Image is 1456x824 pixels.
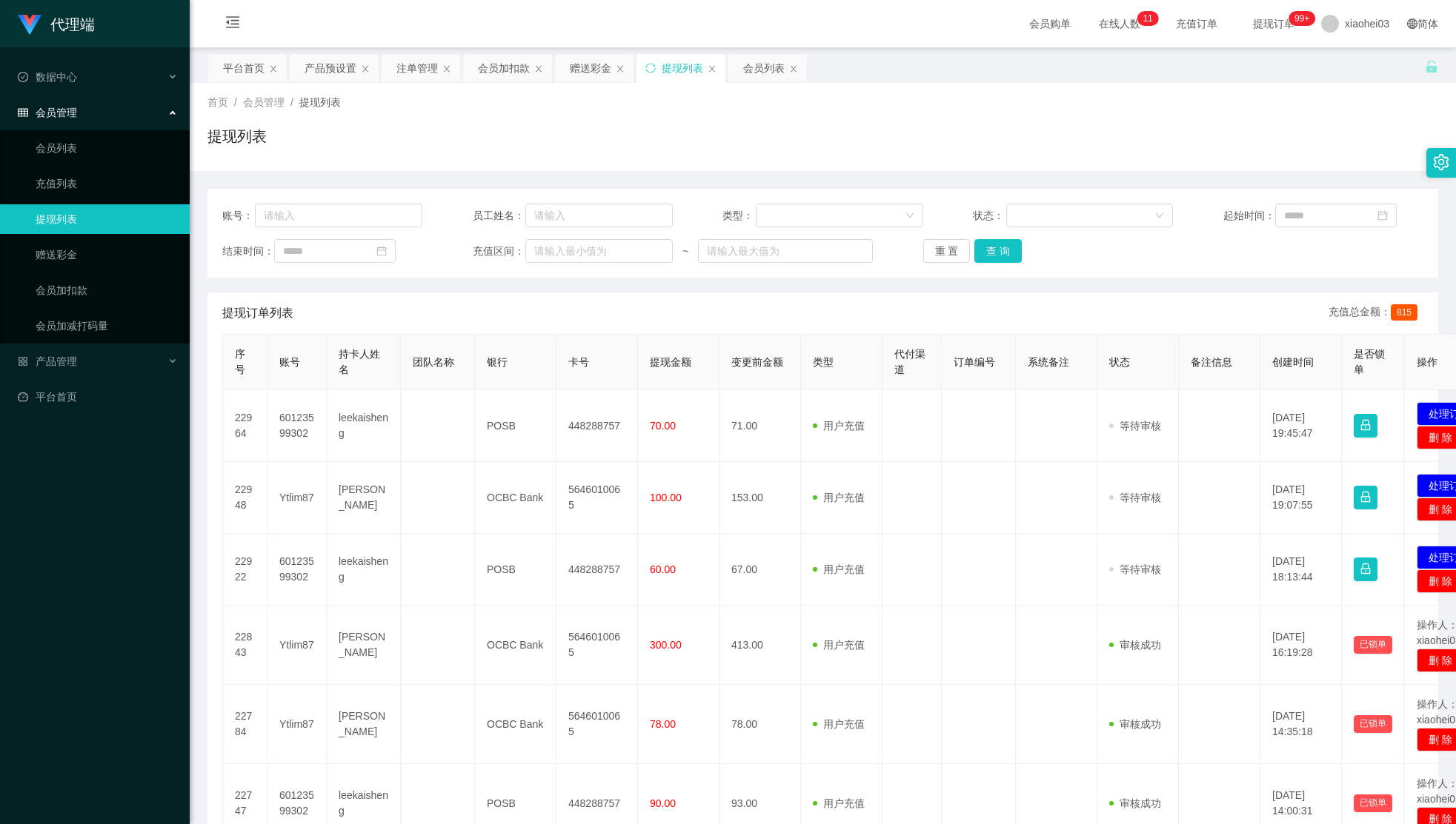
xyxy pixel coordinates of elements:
span: 60.00 [650,563,676,575]
span: / [290,96,293,108]
span: 会员管理 [18,107,77,118]
a: 图标: dashboard平台首页 [18,382,178,412]
td: OCBC Bank [475,606,556,685]
span: 银行 [487,356,508,368]
td: POSB [475,390,556,462]
td: Ytlim87 [267,462,327,534]
span: 审核成功 [1109,718,1161,730]
span: 用户充值 [813,639,865,651]
td: [PERSON_NAME] [327,606,401,685]
span: 产品管理 [18,355,77,367]
sup: 11 [1137,11,1158,26]
span: 300.00 [650,639,682,651]
i: 图标: unlock [1425,60,1438,73]
span: 会员管理 [243,96,285,108]
div: 充值总金额： [1329,304,1423,322]
button: 已锁单 [1354,715,1392,733]
span: 用户充值 [813,563,865,575]
span: 系统备注 [1028,356,1069,368]
td: 60123599302 [267,390,327,462]
div: 平台首页 [223,54,265,82]
a: 会员列表 [36,133,178,163]
span: 用户充值 [813,492,865,503]
i: 图标: sync [645,63,656,73]
td: Ytlim87 [267,685,327,764]
span: 用户充值 [813,420,865,432]
div: 会员列表 [743,54,785,82]
span: 账号： [222,208,255,224]
div: 赠送彩金 [570,54,611,82]
i: 图标: appstore-o [18,356,28,366]
td: 5646010065 [556,606,638,685]
span: 员工姓名： [473,208,525,224]
td: [DATE] 18:13:44 [1260,534,1342,606]
button: 已锁单 [1354,794,1392,812]
span: 78.00 [650,718,676,730]
td: 448288757 [556,534,638,606]
span: 变更前金额 [731,356,783,368]
i: 图标: close [708,64,717,73]
td: OCBC Bank [475,462,556,534]
span: 是否锁单 [1354,348,1385,375]
a: 会员加扣款 [36,275,178,305]
i: 图标: global [1407,19,1417,29]
span: 状态 [1109,356,1130,368]
td: 5646010065 [556,685,638,764]
h1: 代理端 [50,1,95,48]
input: 请输入 [255,204,422,227]
input: 请输入 [525,204,673,227]
input: 请输入最大值为 [698,239,873,263]
td: [PERSON_NAME] [327,685,401,764]
span: 充值订单 [1169,19,1225,29]
td: 153.00 [719,462,801,534]
i: 图标: calendar [1377,210,1388,221]
td: Ytlim87 [267,606,327,685]
span: 在线人数 [1091,19,1148,29]
td: OCBC Bank [475,685,556,764]
span: 数据中心 [18,71,77,83]
i: 图标: close [534,64,543,73]
span: 90.00 [650,797,676,809]
input: 请输入最小值为 [525,239,673,263]
a: 赠送彩金 [36,240,178,269]
button: 图标: lock [1354,414,1377,438]
span: 订单编号 [954,356,995,368]
td: 22843 [223,606,267,685]
p: 1 [1143,11,1148,26]
td: 22922 [223,534,267,606]
td: [DATE] 16:19:28 [1260,606,1342,685]
h1: 提现列表 [207,125,267,147]
td: 448288757 [556,390,638,462]
td: leekaisheng [327,534,401,606]
i: 图标: close [269,64,278,73]
span: / [234,96,237,108]
span: 类型 [813,356,834,368]
td: leekaisheng [327,390,401,462]
span: 审核成功 [1109,639,1161,651]
td: POSB [475,534,556,606]
a: 充值列表 [36,169,178,198]
img: logo.9652507e.png [18,15,41,36]
td: [PERSON_NAME] [327,462,401,534]
td: 22948 [223,462,267,534]
div: 产品预设置 [305,54,356,82]
i: 图标: check-circle-o [18,72,28,82]
td: 22964 [223,390,267,462]
td: [DATE] 14:35:18 [1260,685,1342,764]
span: 充值区间： [473,244,525,259]
div: 会员加扣款 [478,54,530,82]
span: 团队名称 [413,356,454,368]
td: 67.00 [719,534,801,606]
i: 图标: calendar [376,246,387,256]
span: 代付渠道 [894,348,925,375]
i: 图标: setting [1433,154,1449,170]
span: 提现订单列表 [222,304,293,322]
span: 起始时间： [1223,208,1275,224]
span: 提现订单 [1246,19,1302,29]
div: 注单管理 [396,54,438,82]
span: 操作 [1417,356,1437,368]
button: 查 询 [974,239,1022,263]
span: 提现列表 [299,96,341,108]
span: 用户充值 [813,797,865,809]
td: [DATE] 19:07:55 [1260,462,1342,534]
